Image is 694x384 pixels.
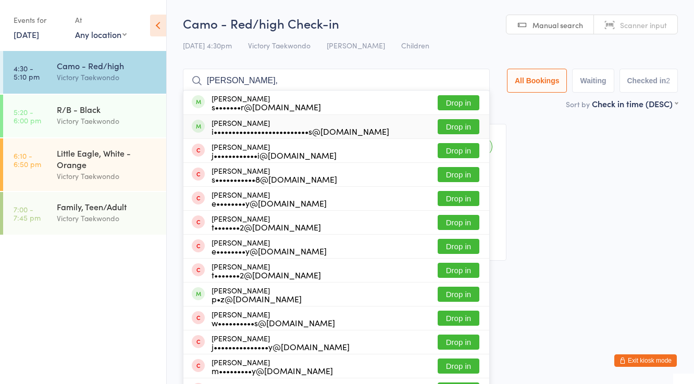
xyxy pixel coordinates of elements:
time: 6:10 - 6:50 pm [14,151,41,168]
button: Drop in [438,167,479,182]
button: All Bookings [507,69,567,93]
div: w••••••••••s@[DOMAIN_NAME] [212,318,335,327]
span: Manual search [532,20,583,30]
button: Drop in [438,119,479,134]
button: Drop in [438,335,479,350]
button: Drop in [438,359,479,374]
div: Little Eagle, White - Orange [57,147,157,170]
div: At [75,11,127,29]
div: s•••••••r@[DOMAIN_NAME] [212,103,321,111]
a: [DATE] [14,29,39,40]
time: 5:20 - 6:00 pm [14,108,41,124]
div: Victory Taekwondo [57,212,157,224]
a: 4:30 -5:10 pmCamo - Red/highVictory Taekwondo [3,51,166,94]
div: 2 [666,76,670,85]
time: 7:00 - 7:45 pm [14,205,41,222]
div: j•••••••••••••••y@[DOMAIN_NAME] [212,342,350,351]
h2: Camo - Red/high Check-in [183,15,678,32]
div: [PERSON_NAME] [212,310,335,327]
button: Drop in [438,287,479,302]
div: m•••••••••y@[DOMAIN_NAME] [212,366,333,375]
span: [DATE] 4:30pm [183,40,232,50]
div: [PERSON_NAME] [212,143,337,159]
div: [PERSON_NAME] [212,190,327,207]
div: [PERSON_NAME] [212,214,321,231]
div: [PERSON_NAME] [212,358,333,375]
a: 6:10 -6:50 pmLittle Eagle, White - OrangeVictory Taekwondo [3,138,166,191]
div: [PERSON_NAME] [212,167,337,183]
div: Victory Taekwondo [57,71,157,83]
button: Drop in [438,95,479,110]
button: Drop in [438,311,479,326]
input: Search [183,69,490,93]
button: Waiting [572,69,614,93]
button: Checked in2 [619,69,678,93]
button: Exit kiosk mode [614,354,677,367]
div: Victory Taekwondo [57,170,157,182]
div: i••••••••••••••••••••••••••s@[DOMAIN_NAME] [212,127,389,135]
div: [PERSON_NAME] [212,238,327,255]
label: Sort by [566,99,590,109]
a: 7:00 -7:45 pmFamily, Teen/AdultVictory Taekwondo [3,192,166,235]
div: [PERSON_NAME] [212,94,321,111]
div: R/B - Black [57,104,157,115]
div: [PERSON_NAME] [212,286,302,303]
div: Any location [75,29,127,40]
span: Children [401,40,429,50]
button: Drop in [438,143,479,158]
time: 4:30 - 5:10 pm [14,64,40,81]
div: Family, Teen/Adult [57,201,157,212]
div: e••••••••y@[DOMAIN_NAME] [212,199,327,207]
button: Drop in [438,191,479,206]
div: [PERSON_NAME] [212,262,321,279]
div: p•z@[DOMAIN_NAME] [212,295,302,303]
div: t•••••••2@[DOMAIN_NAME] [212,271,321,279]
div: s•••••••••••8@[DOMAIN_NAME] [212,175,337,183]
span: Scanner input [620,20,667,30]
div: Camo - Red/high [57,60,157,71]
button: Drop in [438,215,479,230]
div: e••••••••y@[DOMAIN_NAME] [212,247,327,255]
span: Victory Taekwondo [248,40,311,50]
button: Drop in [438,263,479,278]
span: [PERSON_NAME] [327,40,385,50]
div: j••••••••••••i@[DOMAIN_NAME] [212,151,337,159]
button: Drop in [438,239,479,254]
div: t•••••••2@[DOMAIN_NAME] [212,223,321,231]
div: [PERSON_NAME] [212,334,350,351]
div: Check in time (DESC) [592,98,678,109]
a: 5:20 -6:00 pmR/B - BlackVictory Taekwondo [3,95,166,137]
div: Victory Taekwondo [57,115,157,127]
div: [PERSON_NAME] [212,119,389,135]
div: Events for [14,11,65,29]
